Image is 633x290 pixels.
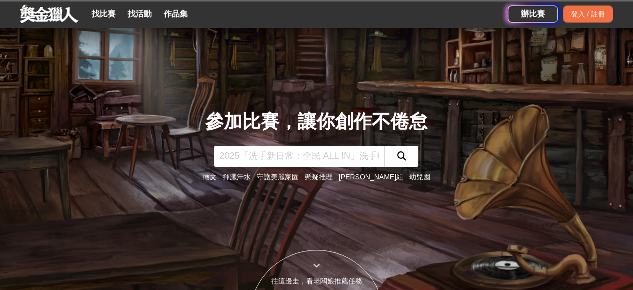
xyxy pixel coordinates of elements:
[203,108,430,136] div: 參加比賽，讓你創作不倦怠
[508,6,558,23] a: 辦比賽
[563,6,613,23] div: 登入 / 註冊
[409,173,430,181] a: 幼兒園
[88,7,120,21] a: 找比賽
[124,7,156,21] a: 找活動
[257,173,299,181] a: 守護美麗家園
[214,146,384,167] input: 2025「洗手新日常：全民 ALL IN」洗手歌全台徵選
[339,173,403,181] a: [PERSON_NAME]組
[305,173,333,181] a: 懸疑推理
[223,173,251,181] a: 揮灑汗水
[203,173,217,181] a: 徵文
[160,7,192,21] a: 作品集
[250,276,384,286] div: 往這邊走，看老闆娘推薦任務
